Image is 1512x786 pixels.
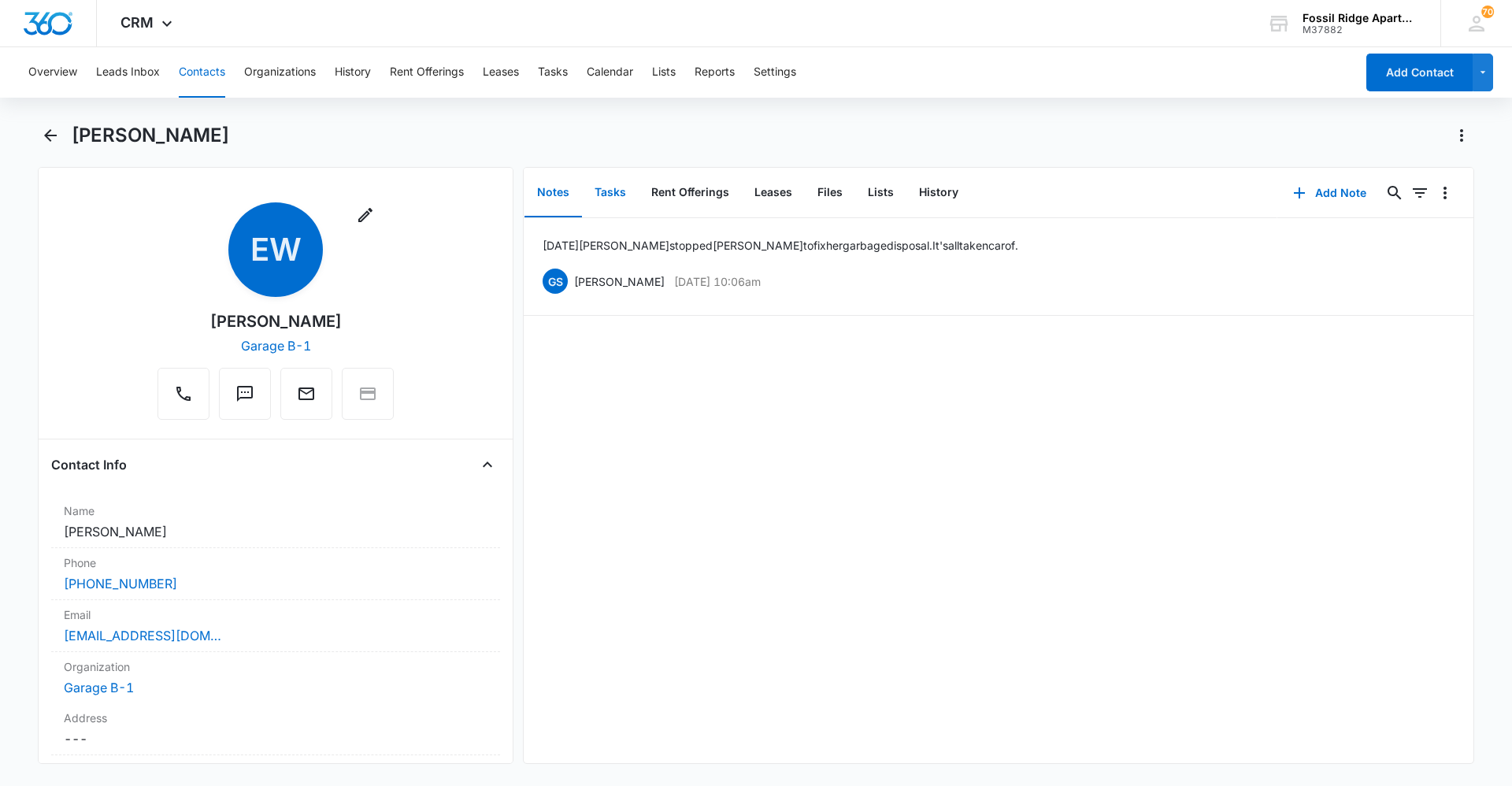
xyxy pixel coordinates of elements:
button: Tasks [538,47,568,98]
button: Back [38,123,62,148]
div: Name[PERSON_NAME] [51,496,500,548]
a: Text [219,392,271,406]
dd: --- [64,729,487,748]
button: Lists [652,47,676,98]
button: Text [219,368,271,420]
span: 70 [1481,6,1494,18]
button: Leads Inbox [96,47,160,98]
h4: Contact Info [51,455,127,474]
span: EW [228,202,323,297]
button: Leases [483,47,519,98]
button: Calendar [587,47,633,98]
button: Settings [754,47,796,98]
a: Garage B-1 [64,680,134,695]
button: Overview [28,47,77,98]
dd: [PERSON_NAME] [64,522,487,541]
p: [DATE] 10:06am [674,273,761,290]
label: Email [64,606,487,623]
button: Overflow Menu [1432,180,1458,206]
div: account name [1303,12,1417,24]
a: [EMAIL_ADDRESS][DOMAIN_NAME] [64,626,221,645]
label: Address [64,710,487,726]
div: Address--- [51,703,500,755]
a: Garage B-1 [241,338,311,354]
label: Name [64,502,487,519]
button: Search... [1382,180,1407,206]
button: Add Note [1277,174,1382,212]
button: Add Contact [1366,54,1473,91]
label: Phone [64,554,487,571]
button: Rent Offerings [639,169,742,217]
button: History [335,47,371,98]
span: GS [543,269,568,294]
button: Rent Offerings [390,47,464,98]
h1: [PERSON_NAME] [72,124,229,147]
button: Tasks [582,169,639,217]
div: Email[EMAIL_ADDRESS][DOMAIN_NAME] [51,600,500,652]
span: CRM [120,14,154,31]
button: Files [805,169,855,217]
button: Contacts [179,47,225,98]
button: Filters [1407,180,1432,206]
button: Notes [524,169,582,217]
button: Leases [742,169,805,217]
div: [PERSON_NAME] [210,310,342,333]
p: [DATE] [PERSON_NAME] stopped [PERSON_NAME] to fix her garbage disposal. It's all taken car of. [543,237,1018,254]
a: Email [280,392,332,406]
div: account id [1303,24,1417,35]
button: Lists [855,169,906,217]
a: [PHONE_NUMBER] [64,574,177,593]
a: Call [157,392,209,406]
button: Email [280,368,332,420]
button: Reports [695,47,735,98]
label: Organization [64,658,487,675]
div: Phone[PHONE_NUMBER] [51,548,500,600]
button: Actions [1449,123,1474,148]
div: OrganizationGarage B-1 [51,652,500,703]
button: Organizations [244,47,316,98]
p: [PERSON_NAME] [574,273,665,290]
div: notifications count [1481,6,1494,18]
button: Close [475,452,500,477]
button: Call [157,368,209,420]
button: History [906,169,971,217]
